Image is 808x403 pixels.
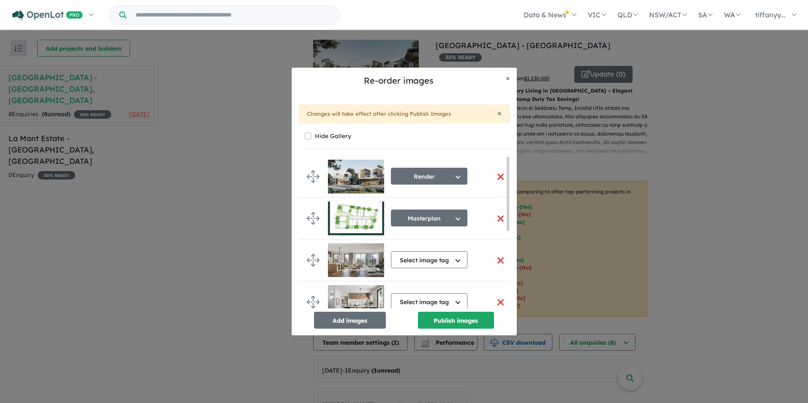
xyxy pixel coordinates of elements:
img: drag.svg [307,296,319,308]
button: Select image tag [391,251,467,268]
button: Masterplan [391,210,467,226]
button: Publish images [418,312,494,329]
img: Bedford%20Rise%20Townhouses%20-%20Ringwood%20East___1744592579_0.jpg [328,201,384,235]
input: Try estate name, suburb, builder or developer [128,6,338,24]
img: drag.svg [307,254,319,267]
img: Bedford%20Rise%20Townhouses%20-%20Ringwood%20East___1744592579_1.jpg [328,160,384,193]
button: Select image tag [391,293,467,310]
span: × [497,108,502,118]
h5: Re-order images [298,74,499,87]
label: Hide Gallery [315,130,351,142]
img: Bedford%20Rise%20Townhouses%20-%20Ringwood%20East___1749702033.jpg [328,285,384,319]
span: × [506,73,510,83]
div: Changes will take effect after clicking Publish Images [298,104,510,124]
img: drag.svg [307,212,319,225]
img: Bedford%20Rise%20Townhouses%20-%20Ringwood%20East___1749702005.jpg [328,243,384,277]
button: Add images [314,312,386,329]
button: Render [391,168,467,185]
img: Openlot PRO Logo White [12,10,83,21]
img: drag.svg [307,170,319,183]
span: tiffanyy... [755,11,786,19]
button: Close [497,109,502,117]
